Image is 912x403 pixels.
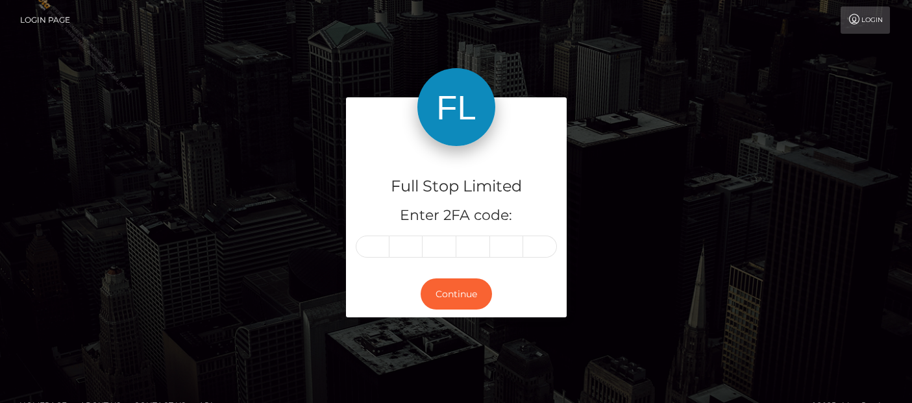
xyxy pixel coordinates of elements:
button: Continue [421,278,492,310]
a: Login [841,6,890,34]
a: Login Page [20,6,70,34]
img: Full Stop Limited [417,68,495,146]
h5: Enter 2FA code: [356,206,557,226]
h4: Full Stop Limited [356,175,557,198]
